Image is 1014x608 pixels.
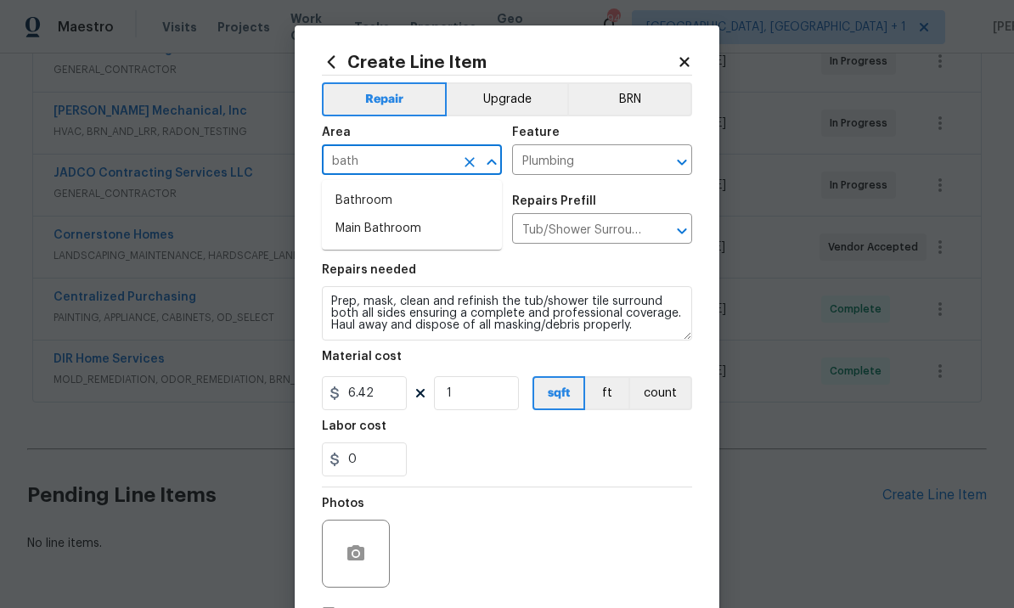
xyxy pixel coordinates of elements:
[628,376,692,410] button: count
[322,187,502,215] li: Bathroom
[322,286,692,341] textarea: Prep, mask, clean and refinish the tub/shower tile surround both all sides ensuring a complete an...
[322,127,351,138] h5: Area
[458,150,482,174] button: Clear
[480,150,504,174] button: Close
[322,53,677,71] h2: Create Line Item
[532,376,585,410] button: sqft
[322,82,447,116] button: Repair
[322,264,416,276] h5: Repairs needed
[322,215,502,243] li: Main Bathroom
[585,376,628,410] button: ft
[322,420,386,432] h5: Labor cost
[322,351,402,363] h5: Material cost
[512,195,596,207] h5: Repairs Prefill
[512,127,560,138] h5: Feature
[670,150,694,174] button: Open
[567,82,692,116] button: BRN
[447,82,568,116] button: Upgrade
[322,498,364,509] h5: Photos
[670,219,694,243] button: Open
